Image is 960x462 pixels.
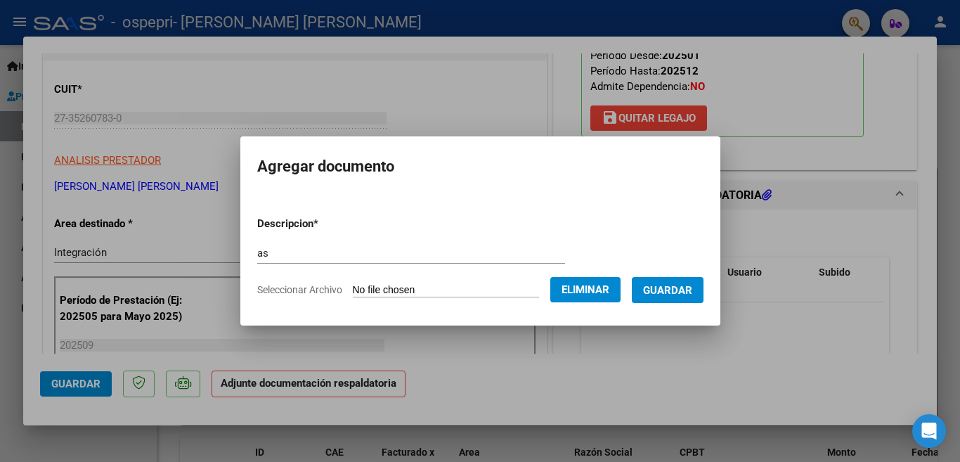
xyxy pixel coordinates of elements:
[257,153,703,180] h2: Agregar documento
[550,277,621,302] button: Eliminar
[562,283,609,296] span: Eliminar
[912,414,946,448] div: Open Intercom Messenger
[632,277,703,303] button: Guardar
[257,216,391,232] p: Descripcion
[643,284,692,297] span: Guardar
[257,284,342,295] span: Seleccionar Archivo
